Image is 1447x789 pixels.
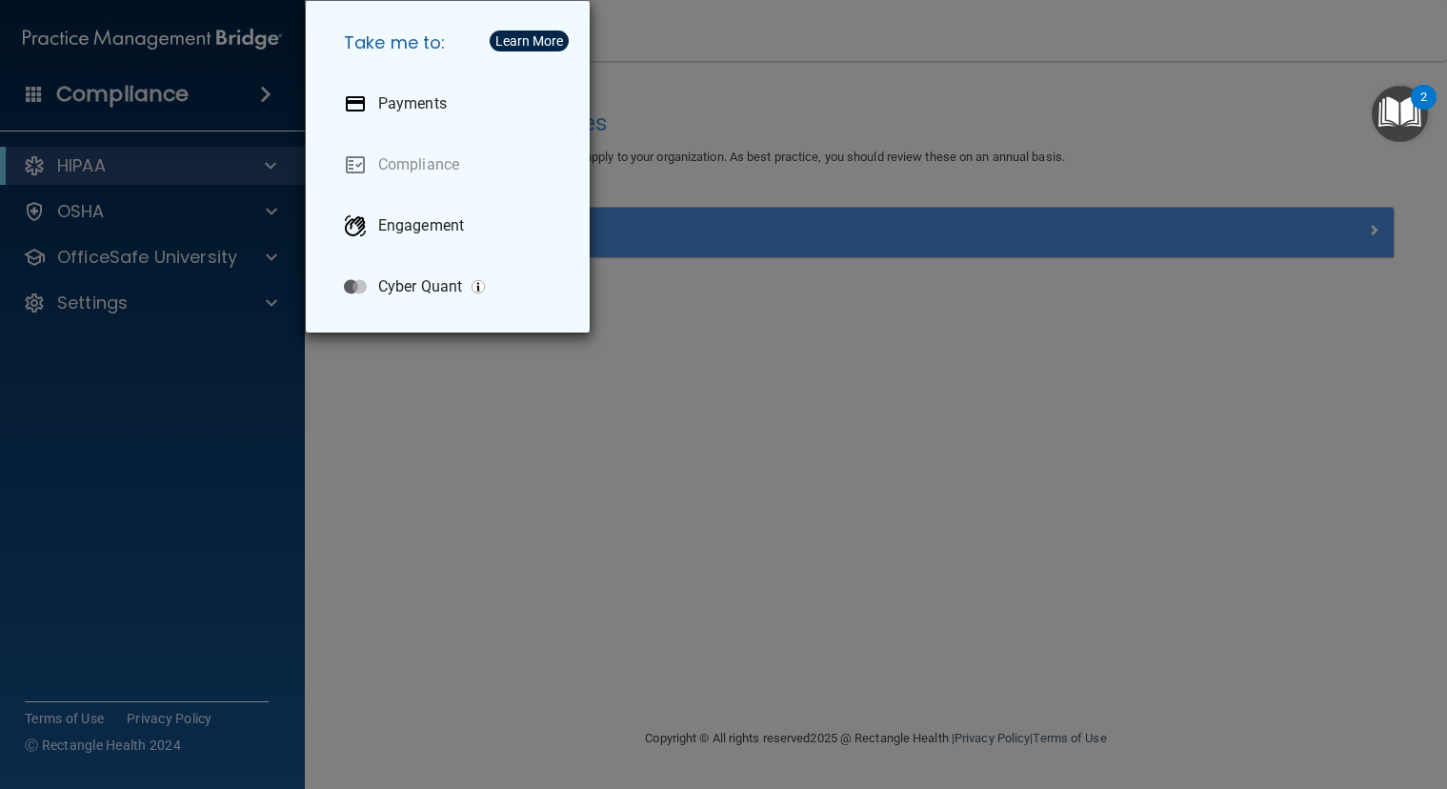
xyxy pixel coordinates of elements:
[329,199,574,253] a: Engagement
[1352,657,1424,730] iframe: Drift Widget Chat Controller
[378,216,464,235] p: Engagement
[495,34,563,48] div: Learn More
[329,16,574,70] h5: Take me to:
[378,277,462,296] p: Cyber Quant
[1372,86,1428,142] button: Open Resource Center, 2 new notifications
[1420,97,1427,122] div: 2
[329,260,574,314] a: Cyber Quant
[329,77,574,131] a: Payments
[378,94,447,113] p: Payments
[329,138,574,192] a: Compliance
[490,30,569,51] button: Learn More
